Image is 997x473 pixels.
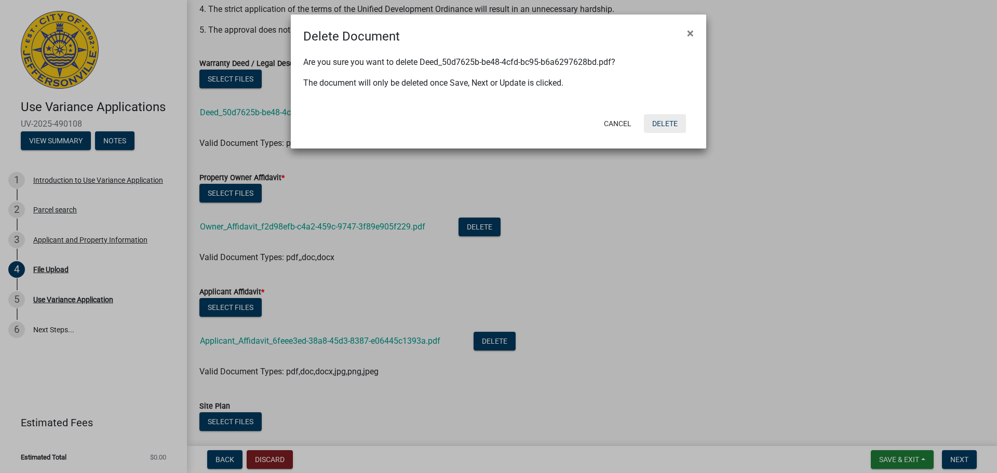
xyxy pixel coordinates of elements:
[303,56,694,69] p: Are you sure you want to delete Deed_50d7625b-be48-4cfd-bc95-b6a6297628bd.pdf?
[687,26,694,40] span: ×
[679,19,702,48] button: Close
[303,77,694,89] p: The document will only be deleted once Save, Next or Update is clicked.
[303,27,400,46] h4: Delete Document
[596,114,640,133] button: Cancel
[644,114,686,133] button: Delete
